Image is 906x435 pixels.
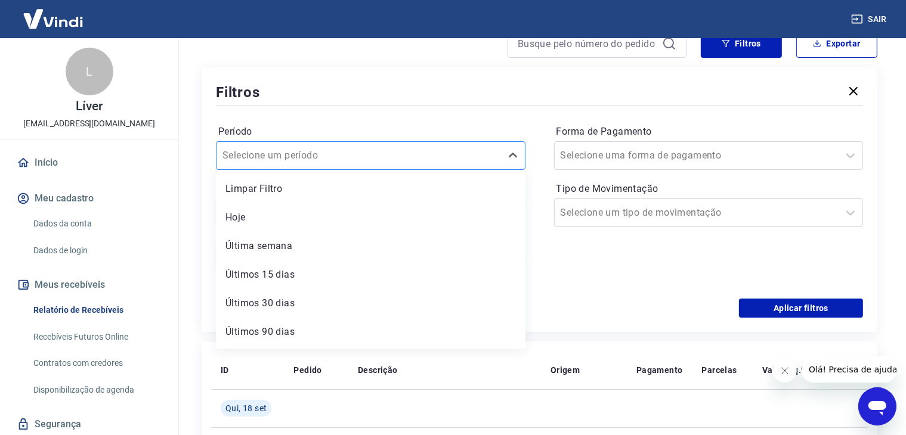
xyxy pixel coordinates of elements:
button: Meus recebíveis [14,272,164,298]
iframe: Mensagem da empresa [802,356,896,383]
p: Descrição [358,364,398,376]
div: Última semana [216,234,525,258]
div: Limpar Filtro [216,177,525,201]
div: Últimos 90 dias [216,320,525,344]
button: Exportar [796,29,877,58]
img: Vindi [14,1,92,37]
input: Busque pelo número do pedido [518,35,657,52]
div: L [66,48,113,95]
p: Parcelas [702,364,737,376]
div: Últimos 15 dias [216,263,525,287]
span: Qui, 18 set [225,402,267,414]
a: Dados da conta [29,212,164,236]
div: Últimos 30 dias [216,291,525,315]
a: Recebíveis Futuros Online [29,325,164,349]
span: Olá! Precisa de ajuda? [7,8,100,18]
button: Filtros [701,29,782,58]
p: Pagamento [636,364,683,376]
a: Relatório de Recebíveis [29,298,164,322]
a: Dados de login [29,238,164,263]
label: Período [218,125,523,139]
iframe: Botão para abrir a janela de mensagens [858,387,896,425]
p: ID [221,364,229,376]
button: Meu cadastro [14,185,164,212]
a: Contratos com credores [29,351,164,375]
div: Hoje [216,206,525,229]
h5: Filtros [216,83,260,102]
p: Líver [76,100,103,113]
p: Valor Líq. [762,364,801,376]
a: Disponibilização de agenda [29,378,164,402]
a: Início [14,150,164,176]
button: Aplicar filtros [739,299,863,318]
p: Origem [551,364,580,376]
p: Pedido [293,364,321,376]
button: Sair [849,8,892,30]
p: [EMAIL_ADDRESS][DOMAIN_NAME] [23,117,155,130]
label: Forma de Pagamento [556,125,861,139]
label: Tipo de Movimentação [556,182,861,196]
iframe: Fechar mensagem [773,359,797,383]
